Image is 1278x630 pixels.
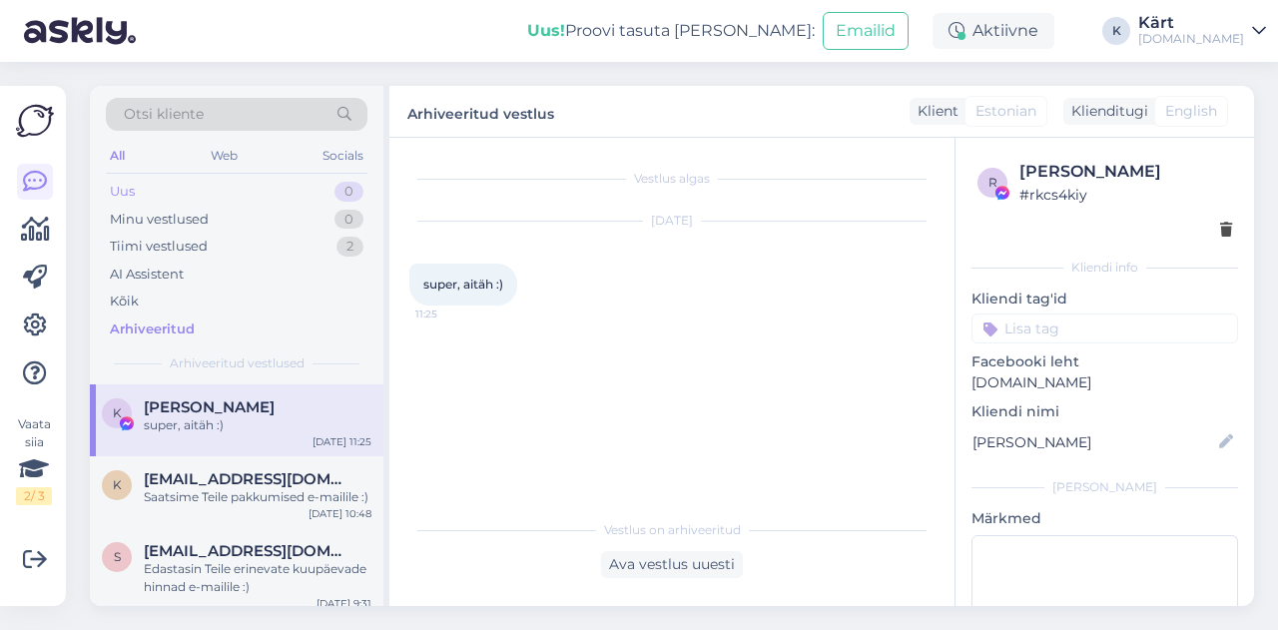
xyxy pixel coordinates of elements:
span: r [988,175,997,190]
div: Kliendi info [971,259,1238,277]
div: Web [207,143,242,169]
div: AI Assistent [110,265,184,285]
span: K [113,405,122,420]
span: saarkadi@yahoo.com [144,542,351,560]
div: K [1102,17,1130,45]
span: s [114,549,121,564]
div: [DATE] 10:48 [309,506,371,521]
div: 2 [336,237,363,257]
div: Socials [319,143,367,169]
input: Lisa nimi [972,431,1215,453]
div: Kärt [1138,15,1244,31]
div: Tiimi vestlused [110,237,208,257]
div: super, aitäh :) [144,416,371,434]
div: Proovi tasuta [PERSON_NAME]: [527,19,815,43]
p: [DOMAIN_NAME] [971,372,1238,393]
div: Saatsime Teile pakkumised e-mailile :) [144,488,371,506]
label: Arhiveeritud vestlus [407,98,554,125]
span: 11:25 [415,307,490,321]
div: Minu vestlused [110,210,209,230]
div: 2 / 3 [16,487,52,505]
p: Kliendi tag'id [971,289,1238,310]
div: All [106,143,129,169]
div: # rkcs4kiy [1019,184,1232,206]
div: Edastasin Teile erinevate kuupäevade hinnad e-mailile :) [144,560,371,596]
div: Klienditugi [1063,101,1148,122]
span: Estonian [975,101,1036,122]
span: English [1165,101,1217,122]
div: [PERSON_NAME] [1019,160,1232,184]
span: Otsi kliente [124,104,204,125]
input: Lisa tag [971,314,1238,343]
span: k [113,477,122,492]
div: [PERSON_NAME] [971,478,1238,496]
div: Aktiivne [933,13,1054,49]
div: Ava vestlus uuesti [601,551,743,578]
div: [DOMAIN_NAME] [1138,31,1244,47]
span: super, aitäh :) [423,277,503,292]
span: Kristiina Arro [144,398,275,416]
span: Arhiveeritud vestlused [170,354,305,372]
div: Kõik [110,292,139,312]
div: [DATE] [409,212,935,230]
div: 0 [334,182,363,202]
div: Vaata siia [16,415,52,505]
p: Kliendi nimi [971,401,1238,422]
div: [DATE] 9:31 [317,596,371,611]
button: Emailid [823,12,909,50]
b: Uus! [527,21,565,40]
p: Facebooki leht [971,351,1238,372]
a: Kärt[DOMAIN_NAME] [1138,15,1266,47]
p: Märkmed [971,508,1238,529]
div: Vestlus algas [409,170,935,188]
span: Vestlus on arhiveeritud [604,521,741,539]
div: Arhiveeritud [110,319,195,339]
span: kristjan.roomusoks@gmail.com [144,470,351,488]
div: 0 [334,210,363,230]
div: Klient [910,101,958,122]
div: [DATE] 11:25 [313,434,371,449]
div: Uus [110,182,135,202]
img: Askly Logo [16,102,54,140]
